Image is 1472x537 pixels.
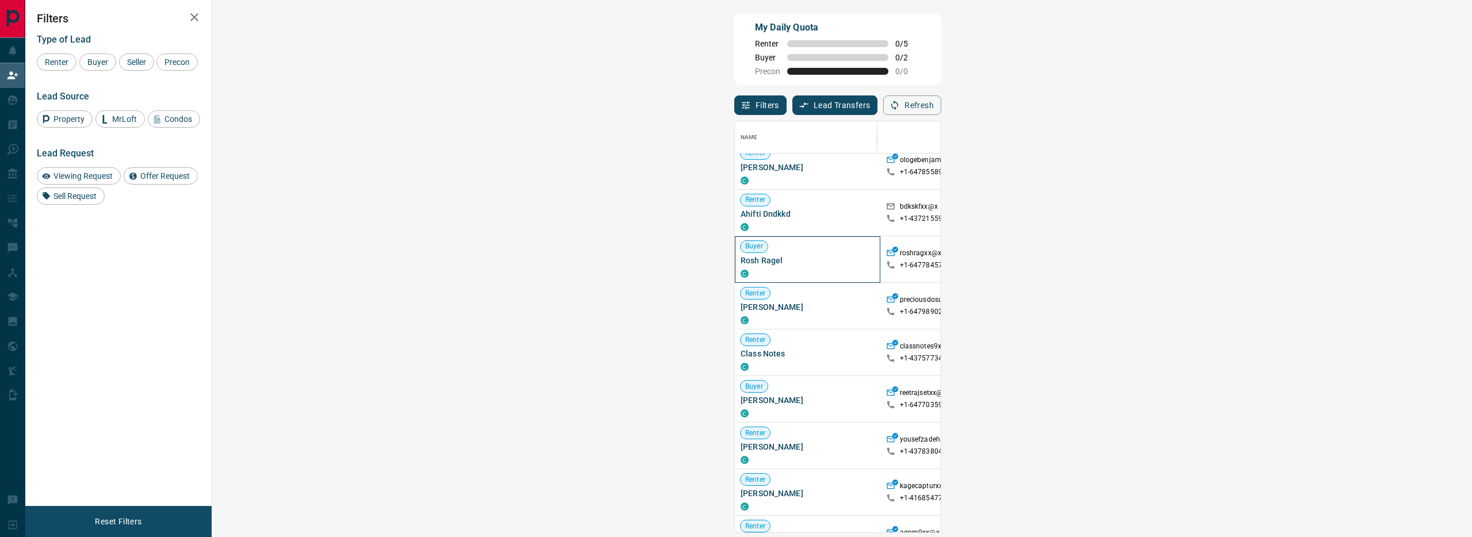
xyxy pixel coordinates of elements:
div: Seller [119,53,154,71]
span: Buyer [741,382,768,392]
span: Renter [741,475,770,485]
span: [PERSON_NAME] [741,394,875,406]
p: +1- 64798902xx [900,307,950,317]
span: Lead Source [37,91,89,102]
span: Buyer [83,57,112,67]
button: Lead Transfers [792,95,878,115]
h2: Filters [37,11,200,25]
p: +1- 64778457xx [900,260,950,270]
span: Type of Lead [37,34,91,45]
span: 0 / 2 [895,53,921,62]
p: roshragxx@x [900,248,941,260]
p: +1- 43721559xx [900,214,950,224]
p: +1- 64785589xx [900,167,950,177]
span: 0 / 5 [895,39,921,48]
span: Renter [755,39,780,48]
div: Renter [37,53,76,71]
button: Filters [734,95,787,115]
div: condos.ca [741,363,749,371]
span: Property [49,114,89,124]
div: MrLoft [95,110,145,128]
p: classnotes9xx@x [900,342,955,354]
span: Sell Request [49,191,101,201]
span: Class Notes [741,348,875,359]
p: +1- 43783804xx [900,447,950,457]
span: Precon [160,57,194,67]
span: Renter [41,57,72,67]
div: Name [735,121,880,154]
span: [PERSON_NAME] [741,301,875,313]
span: MrLoft [108,114,141,124]
span: Buyer [755,53,780,62]
div: Buyer [79,53,116,71]
div: condos.ca [741,177,749,185]
p: +1- 43757734xx [900,354,950,363]
div: Property [37,110,93,128]
div: Condos [148,110,200,128]
span: [PERSON_NAME] [741,441,875,452]
div: condos.ca [741,456,749,464]
span: Ahifti Dndkkd [741,208,875,220]
div: condos.ca [741,223,749,231]
span: Renter [741,289,770,298]
div: condos.ca [741,503,749,511]
p: kagecapturxx@x [900,481,953,493]
div: Precon [156,53,198,71]
span: [PERSON_NAME] [741,162,875,173]
span: Buyer [741,241,768,251]
button: Reset Filters [87,512,149,531]
span: 0 / 0 [895,67,921,76]
div: Sell Request [37,187,105,205]
span: Offer Request [136,171,194,181]
div: condos.ca [741,409,749,417]
span: [PERSON_NAME] [741,488,875,499]
p: +1- 41685477xx [900,493,950,503]
span: Renter [741,195,770,205]
div: condos.ca [741,270,749,278]
span: Rosh Ragel [741,255,875,266]
span: Lead Request [37,148,94,159]
span: Renter [741,148,770,158]
div: Viewing Request [37,167,121,185]
span: Renter [741,521,770,531]
p: ologebenjamin20xx@x [900,155,972,167]
p: reetrajsetxx@x [900,388,946,400]
div: condos.ca [741,316,749,324]
p: bdkskfxx@x [900,202,938,214]
p: My Daily Quota [755,21,921,34]
span: Viewing Request [49,171,117,181]
p: preciousdosunmuxx@x [900,295,974,307]
button: Refresh [883,95,941,115]
span: Renter [741,428,770,438]
div: Offer Request [124,167,198,185]
p: +1- 64770359xx [900,400,950,410]
span: Seller [123,57,150,67]
span: Precon [755,67,780,76]
span: Renter [741,335,770,345]
span: Condos [160,114,196,124]
p: yousefzadehalxx@x [900,435,963,447]
div: Name [741,121,758,154]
